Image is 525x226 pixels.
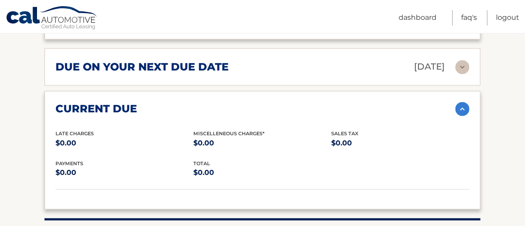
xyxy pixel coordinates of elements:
[55,161,83,167] span: payments
[332,137,470,150] p: $0.00
[193,131,265,137] span: Miscelleneous Charges*
[55,167,193,179] p: $0.00
[193,137,331,150] p: $0.00
[414,59,445,75] p: [DATE]
[193,161,210,167] span: total
[55,61,229,74] h2: due on your next due date
[55,131,94,137] span: Late Charges
[6,6,98,31] a: Cal Automotive
[55,103,137,116] h2: current due
[55,137,193,150] p: $0.00
[496,10,519,26] a: Logout
[461,10,477,26] a: FAQ's
[332,131,359,137] span: Sales Tax
[455,102,470,116] img: accordion-active.svg
[455,60,470,74] img: accordion-rest.svg
[193,167,331,179] p: $0.00
[399,10,436,26] a: Dashboard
